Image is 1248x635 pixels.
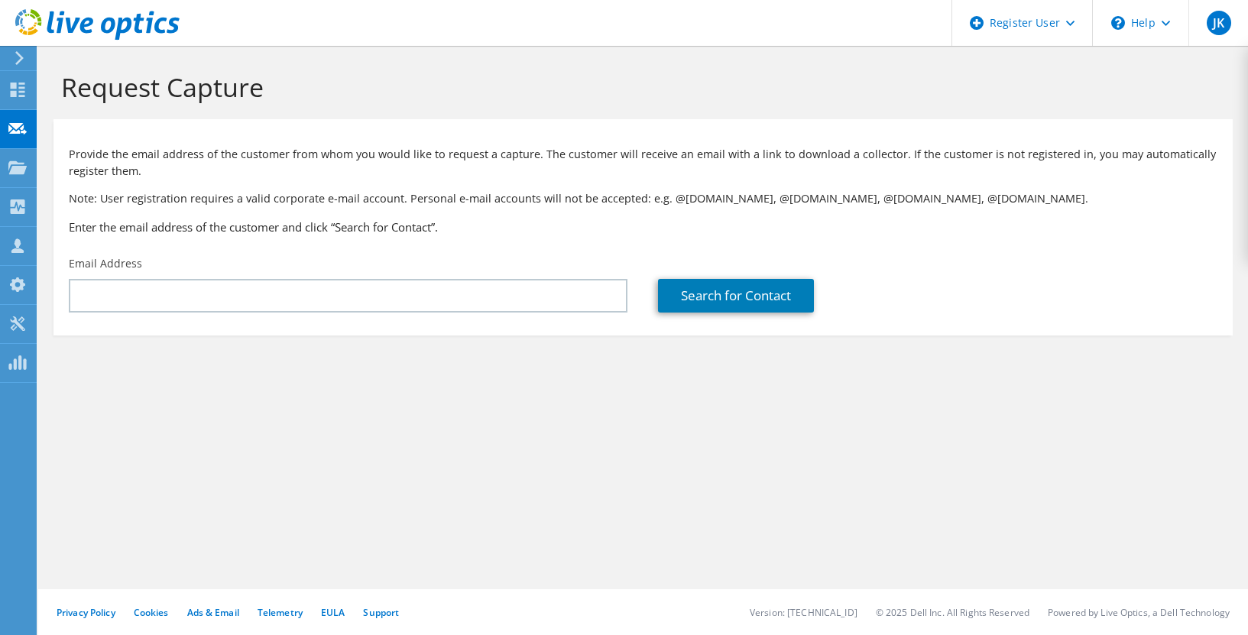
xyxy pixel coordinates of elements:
a: Telemetry [258,606,303,619]
a: EULA [321,606,345,619]
li: Powered by Live Optics, a Dell Technology [1048,606,1230,619]
span: JK [1207,11,1231,35]
li: © 2025 Dell Inc. All Rights Reserved [876,606,1029,619]
a: Privacy Policy [57,606,115,619]
a: Ads & Email [187,606,239,619]
a: Support [363,606,399,619]
h1: Request Capture [61,71,1217,103]
h3: Enter the email address of the customer and click “Search for Contact”. [69,219,1217,235]
a: Cookies [134,606,169,619]
li: Version: [TECHNICAL_ID] [750,606,857,619]
a: Search for Contact [658,279,814,313]
label: Email Address [69,256,142,271]
p: Note: User registration requires a valid corporate e-mail account. Personal e-mail accounts will ... [69,190,1217,207]
svg: \n [1111,16,1125,30]
p: Provide the email address of the customer from whom you would like to request a capture. The cust... [69,146,1217,180]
